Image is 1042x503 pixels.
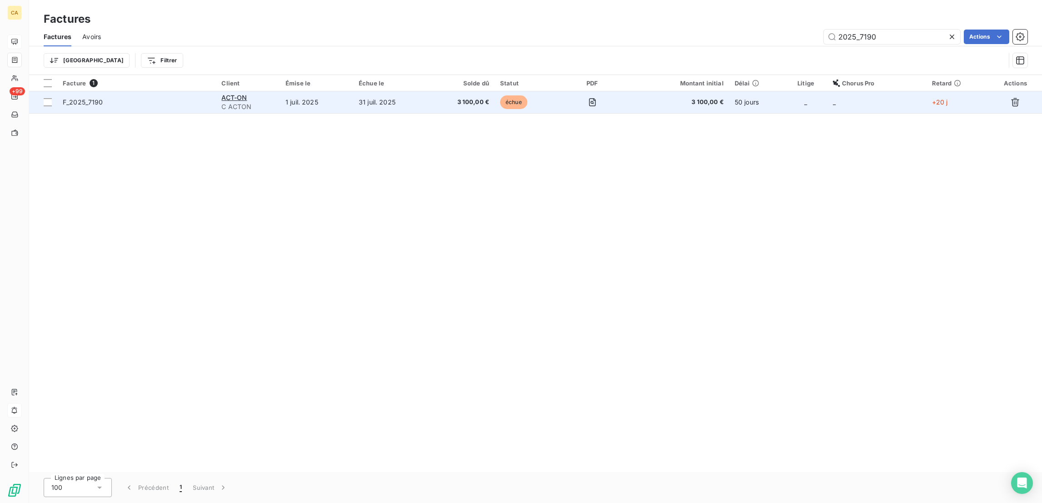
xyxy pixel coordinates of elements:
[500,95,527,109] span: échue
[221,94,247,101] span: ACT-ON
[729,91,784,113] td: 50 jours
[433,98,489,107] span: 3 100,00 €
[7,5,22,20] div: CA
[82,32,101,41] span: Avoirs
[1011,472,1033,494] div: Open Intercom Messenger
[44,53,130,68] button: [GEOGRAPHIC_DATA]
[280,91,353,113] td: 1 juil. 2025
[44,32,71,41] span: Factures
[187,478,233,497] button: Suivant
[119,478,174,497] button: Précédent
[141,53,183,68] button: Filtrer
[7,89,21,104] a: +99
[735,80,779,87] div: Délai
[964,30,1009,44] button: Actions
[632,80,724,87] div: Montant initial
[51,483,62,492] span: 100
[44,11,90,27] h3: Factures
[804,98,807,106] span: _
[63,80,86,87] span: Facture
[174,478,187,497] button: 1
[10,87,25,95] span: +99
[632,98,724,107] span: 3 100,00 €
[7,483,22,498] img: Logo LeanPay
[790,80,822,87] div: Litige
[221,102,274,111] span: C ACTON
[353,91,428,113] td: 31 juil. 2025
[833,98,836,106] span: _
[932,80,983,87] div: Retard
[433,80,489,87] div: Solde dû
[824,30,960,44] input: Rechercher
[932,98,948,106] span: +20 j
[500,80,552,87] div: Statut
[180,483,182,492] span: 1
[359,80,422,87] div: Échue le
[286,80,348,87] div: Émise le
[90,79,98,87] span: 1
[833,80,921,87] div: Chorus Pro
[563,80,621,87] div: PDF
[63,98,103,106] span: F_2025_7190
[221,80,274,87] div: Client
[994,80,1037,87] div: Actions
